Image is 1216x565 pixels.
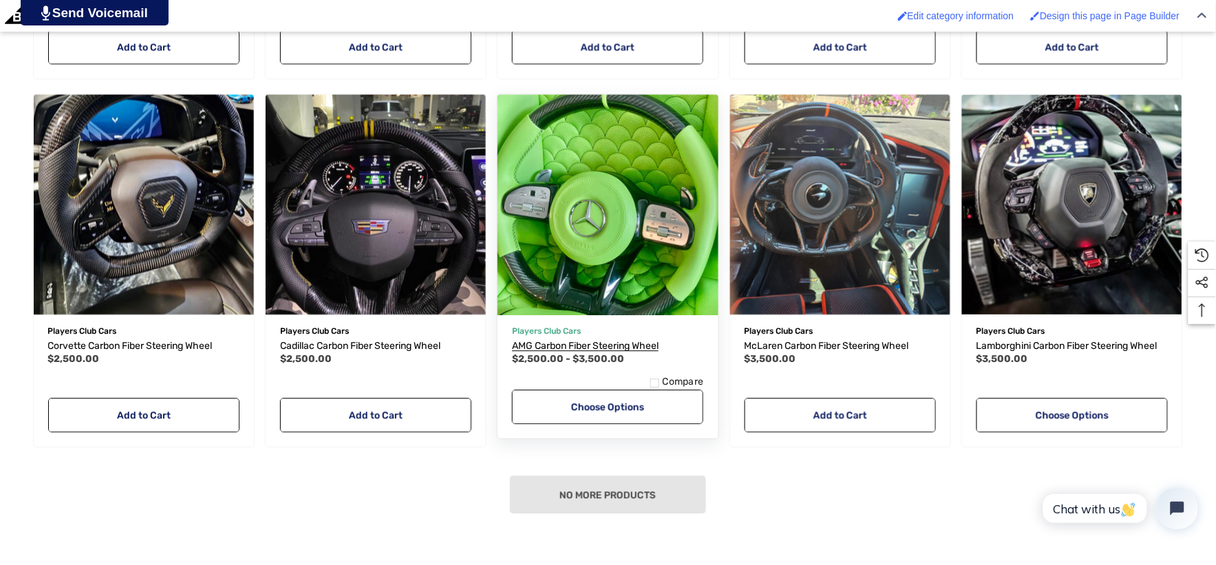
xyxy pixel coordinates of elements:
img: McLaren 765LT Steering Wheel [730,94,950,315]
a: Cadillac Carbon Fiber Steering Wheel,$2,500.00 [280,338,471,354]
span: $3,500.00 [977,353,1028,365]
img: Enabled brush for category edit [898,11,908,21]
a: Add to Cart [745,30,936,64]
svg: Recently Viewed [1195,248,1209,262]
span: $2,500.00 - $3,500.00 [512,353,624,365]
a: Add to Cart [745,398,936,432]
a: Corvette Carbon Fiber Steering Wheel,$2,500.00 [48,338,239,354]
a: Choose Options [977,398,1168,432]
span: AMG Carbon Fiber Steering Wheel [512,340,659,352]
svg: Top [1188,303,1216,317]
a: McLaren Carbon Fiber Steering Wheel,$3,500.00 [730,94,950,315]
span: $3,500.00 [745,353,796,365]
img: Mercedes AMG Steering Wheel [487,83,729,326]
a: AMG Carbon Fiber Steering Wheel,Price range from $2,500.00 to $3,500.00 [498,94,718,315]
span: Cadillac Carbon Fiber Steering Wheel [280,340,440,352]
a: Add to Cart [280,398,471,432]
iframe: Tidio Chat [1028,476,1210,541]
img: Huracan Lamborghini Steering Wheel [962,94,1182,315]
a: Add to Cart [48,30,239,64]
span: Edit category information [908,10,1014,21]
p: Players Club Cars [48,322,239,340]
img: Carbon Fiber Cadillac Steering Wheel [266,94,486,315]
a: Corvette Carbon Fiber Steering Wheel,$2,500.00 [34,94,254,315]
p: Players Club Cars [977,322,1168,340]
a: Add to Cart [280,30,471,64]
img: PjwhLS0gR2VuZXJhdG9yOiBHcmF2aXQuaW8gLS0+PHN2ZyB4bWxucz0iaHR0cDovL3d3dy53My5vcmcvMjAwMC9zdmciIHhtb... [41,6,50,21]
p: Players Club Cars [745,322,936,340]
a: Enabled brush for page builder edit. Design this page in Page Builder [1023,3,1186,28]
svg: Social Media [1195,276,1209,290]
span: $2,500.00 [280,353,332,365]
a: Cadillac Carbon Fiber Steering Wheel,$2,500.00 [266,94,486,315]
span: $2,500.00 [48,353,100,365]
p: Players Club Cars [512,322,703,340]
a: McLaren Carbon Fiber Steering Wheel,$3,500.00 [745,338,936,354]
span: Compare [663,376,704,388]
span: Corvette Carbon Fiber Steering Wheel [48,340,213,352]
img: Close Admin Bar [1197,12,1207,19]
p: Players Club Cars [280,322,471,340]
a: Enabled brush for category edit Edit category information [891,3,1021,28]
nav: pagination [28,476,1188,513]
span: Lamborghini Carbon Fiber Steering Wheel [977,340,1158,352]
a: Add to Cart [512,30,703,64]
span: McLaren Carbon Fiber Steering Wheel [745,340,909,352]
a: Add to Cart [48,398,239,432]
a: Lamborghini Carbon Fiber Steering Wheel,$3,500.00 [977,338,1168,354]
a: Lamborghini Carbon Fiber Steering Wheel,$3,500.00 [962,94,1182,315]
img: Corvette Steering Wheel [34,94,254,315]
a: Choose Options [512,390,703,424]
img: Enabled brush for page builder edit. [1030,11,1040,21]
a: Add to Cart [977,30,1168,64]
span: Design this page in Page Builder [1040,10,1180,21]
a: AMG Carbon Fiber Steering Wheel,Price range from $2,500.00 to $3,500.00 [512,338,703,354]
